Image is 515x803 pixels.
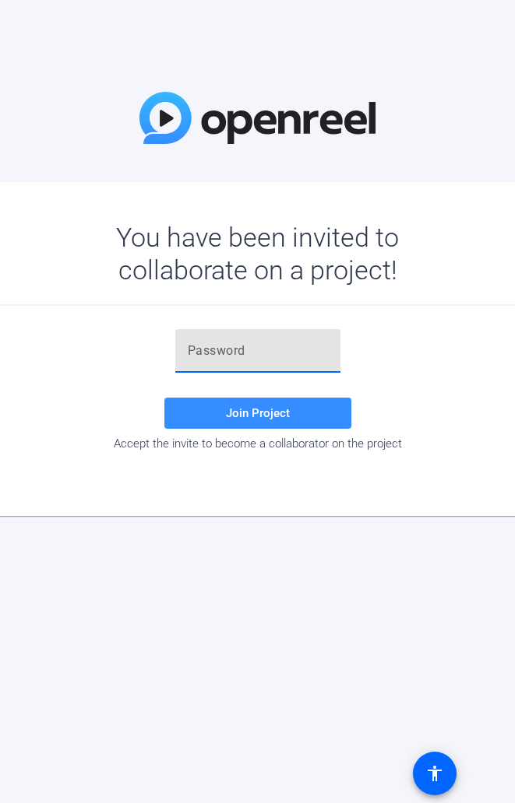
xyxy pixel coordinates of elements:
[425,764,444,783] mat-icon: accessibility
[71,221,444,286] div: You have been invited to collaborate on a project!
[188,342,328,360] input: Password
[164,398,351,429] button: Join Project
[139,92,376,144] img: OpenReel Logo
[226,406,290,420] span: Join Project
